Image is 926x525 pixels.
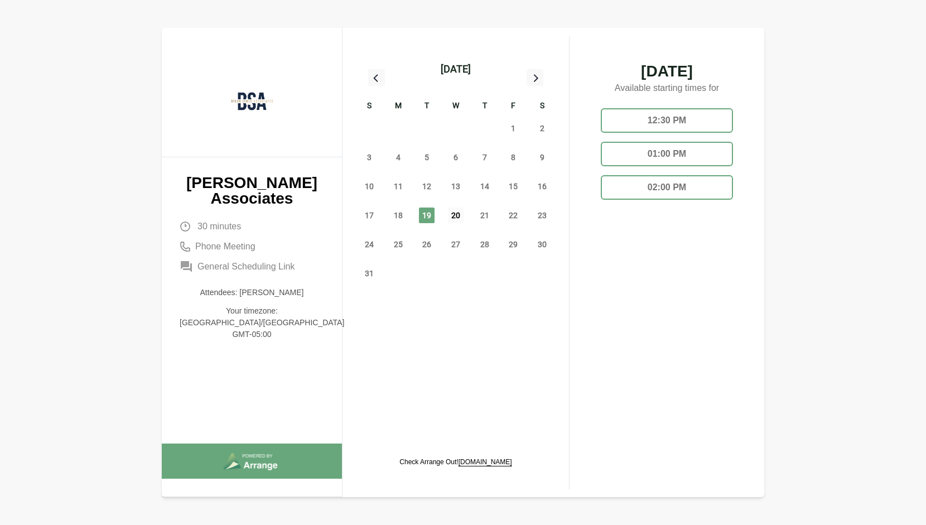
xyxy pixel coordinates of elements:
[448,150,464,165] span: Wednesday, August 6, 2025
[459,458,512,466] a: [DOMAIN_NAME]
[592,64,742,79] span: [DATE]
[505,237,521,252] span: Friday, August 29, 2025
[601,108,733,133] div: 12:30 PM
[419,150,435,165] span: Tuesday, August 5, 2025
[180,287,324,298] p: Attendees: [PERSON_NAME]
[441,61,471,77] div: [DATE]
[470,99,499,114] div: T
[601,175,733,200] div: 02:00 PM
[197,260,295,273] span: General Scheduling Link
[390,179,406,194] span: Monday, August 11, 2025
[534,208,550,223] span: Saturday, August 23, 2025
[419,237,435,252] span: Tuesday, August 26, 2025
[534,150,550,165] span: Saturday, August 9, 2025
[505,150,521,165] span: Friday, August 8, 2025
[399,457,512,466] p: Check Arrange Out!
[384,99,413,114] div: M
[477,208,493,223] span: Thursday, August 21, 2025
[180,175,324,206] p: [PERSON_NAME] Associates
[477,237,493,252] span: Thursday, August 28, 2025
[477,150,493,165] span: Thursday, August 7, 2025
[195,240,255,253] span: Phone Meeting
[448,237,464,252] span: Wednesday, August 27, 2025
[180,305,324,340] p: Your timezone: [GEOGRAPHIC_DATA]/[GEOGRAPHIC_DATA] GMT-05:00
[505,179,521,194] span: Friday, August 15, 2025
[361,150,377,165] span: Sunday, August 3, 2025
[534,237,550,252] span: Saturday, August 30, 2025
[528,99,557,114] div: S
[419,179,435,194] span: Tuesday, August 12, 2025
[505,208,521,223] span: Friday, August 22, 2025
[390,237,406,252] span: Monday, August 25, 2025
[390,150,406,165] span: Monday, August 4, 2025
[412,99,441,114] div: T
[361,237,377,252] span: Sunday, August 24, 2025
[448,179,464,194] span: Wednesday, August 13, 2025
[441,99,470,114] div: W
[361,179,377,194] span: Sunday, August 10, 2025
[390,208,406,223] span: Monday, August 18, 2025
[499,99,528,114] div: F
[601,142,733,166] div: 01:00 PM
[448,208,464,223] span: Wednesday, August 20, 2025
[477,179,493,194] span: Thursday, August 14, 2025
[197,220,241,233] span: 30 minutes
[505,121,521,136] span: Friday, August 1, 2025
[534,179,550,194] span: Saturday, August 16, 2025
[592,79,742,99] p: Available starting times for
[355,99,384,114] div: S
[419,208,435,223] span: Tuesday, August 19, 2025
[534,121,550,136] span: Saturday, August 2, 2025
[361,208,377,223] span: Sunday, August 17, 2025
[361,266,377,281] span: Sunday, August 31, 2025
